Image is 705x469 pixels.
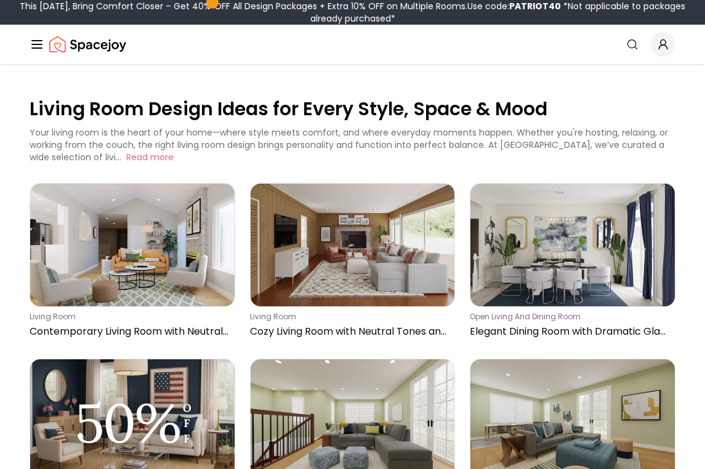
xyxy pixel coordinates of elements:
[250,324,451,339] p: Cozy Living Room with Neutral Tones and Leather Poufs
[30,25,675,64] nav: Global
[30,96,675,121] p: Living Room Design Ideas for Every Style, Space & Mood
[49,32,126,57] img: Spacejoy Logo
[470,324,671,339] p: Elegant Dining Room with Dramatic Glass Table
[30,184,235,306] img: Contemporary Living Room with Neutral and Green Accents
[470,184,675,306] img: Elegant Dining Room with Dramatic Glass Table
[30,324,230,339] p: Contemporary Living Room with Neutral and Green Accents
[250,312,451,322] p: living room
[470,312,671,322] p: open living and dining room
[250,183,456,344] a: Cozy Living Room with Neutral Tones and Leather Poufsliving roomCozy Living Room with Neutral Ton...
[30,312,230,322] p: living room
[251,184,455,306] img: Cozy Living Room with Neutral Tones and Leather Poufs
[30,183,235,344] a: Contemporary Living Room with Neutral and Green Accentsliving roomContemporary Living Room with N...
[470,183,675,344] a: Elegant Dining Room with Dramatic Glass Tableopen living and dining roomElegant Dining Room with ...
[30,126,668,163] p: Your living room is the heart of your home—where style meets comfort, and where everyday moments ...
[49,32,126,57] a: Spacejoy
[126,151,174,163] button: Read more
